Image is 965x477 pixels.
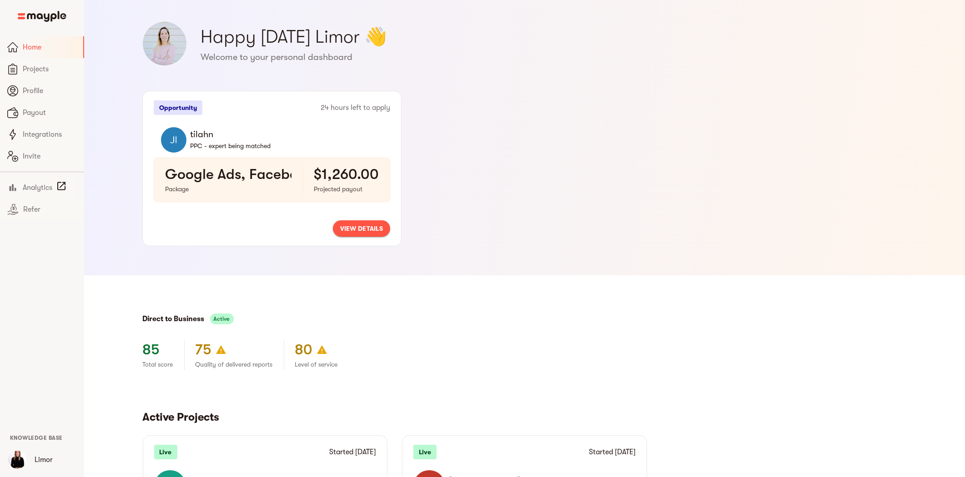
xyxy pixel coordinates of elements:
span: Refer [23,204,77,215]
p: Opportunity [154,100,202,115]
img: tvqtMCI3R92JAmaHQHce [161,127,186,153]
h5: Active Projects [143,410,907,424]
span: Integrations [23,129,77,140]
div: This program is active. You will be assigned new clients. [210,313,234,324]
a: Knowledge Base [10,434,63,441]
p: PPC - expert being matched [190,140,383,151]
button: view details [333,220,390,237]
p: Quality of delivered reports [196,359,273,370]
p: Level of service [295,359,338,370]
p: Started [DATE] [589,447,636,457]
span: view details [340,223,383,234]
span: Home [23,42,76,53]
img: duZOI3VDQky96tYAy4go [8,451,26,469]
img: Main logo [18,11,66,22]
h3: Happy [DATE] Limor 👋 [201,24,907,50]
p: Live [413,445,437,459]
h4: 75 [196,341,212,359]
h4: 85 [143,341,160,359]
img: Limor Gurevich [143,22,186,65]
h6: tilahn [190,129,383,140]
span: Projects [23,64,77,75]
p: Total score [143,359,173,370]
p: Limor [35,454,53,465]
h4: Google Ads, Facebook Ads [165,165,342,184]
button: User Menu [3,445,32,474]
h4: 80 [295,341,313,359]
h6: Welcome to your personal dashboard [201,51,907,63]
p: Started [DATE] [329,447,376,457]
span: Profile [23,85,77,96]
p: Projected payout [314,184,379,194]
span: Analytics [23,182,52,193]
span: Active [210,313,234,324]
span: Payout [23,107,77,118]
button: Direct to Business [143,313,205,325]
p: Live [154,445,177,459]
span: Knowledge Base [10,435,63,441]
h4: $1,260.00 [314,165,379,184]
p: 24 hours left to apply [321,102,390,113]
p: Package [165,184,292,194]
span: Invite [23,151,77,162]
